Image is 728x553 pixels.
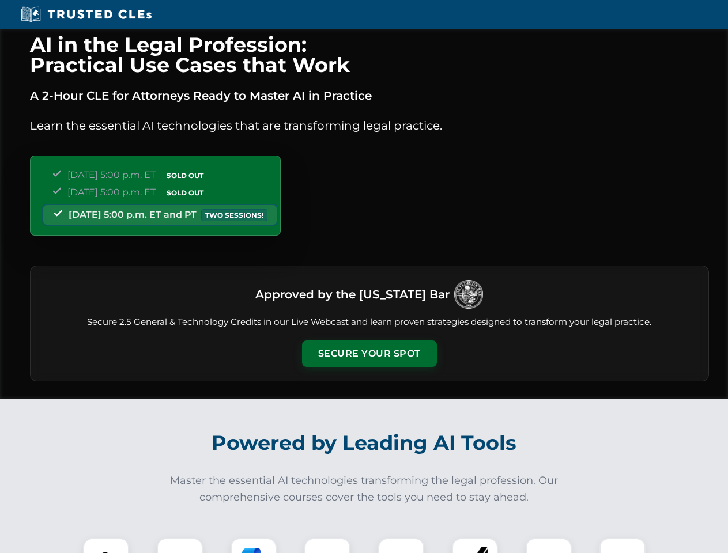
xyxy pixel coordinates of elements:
img: Logo [454,280,483,309]
p: A 2-Hour CLE for Attorneys Ready to Master AI in Practice [30,86,709,105]
span: [DATE] 5:00 p.m. ET [67,187,156,198]
p: Master the essential AI technologies transforming the legal profession. Our comprehensive courses... [163,472,566,506]
p: Secure 2.5 General & Technology Credits in our Live Webcast and learn proven strategies designed ... [44,316,695,329]
span: SOLD OUT [163,187,208,199]
h2: Powered by Leading AI Tools [45,423,684,463]
h3: Approved by the [US_STATE] Bar [255,284,450,305]
h1: AI in the Legal Profession: Practical Use Cases that Work [30,35,709,75]
span: [DATE] 5:00 p.m. ET [67,169,156,180]
p: Learn the essential AI technologies that are transforming legal practice. [30,116,709,135]
span: SOLD OUT [163,169,208,181]
img: Trusted CLEs [17,6,155,23]
button: Secure Your Spot [302,340,437,367]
